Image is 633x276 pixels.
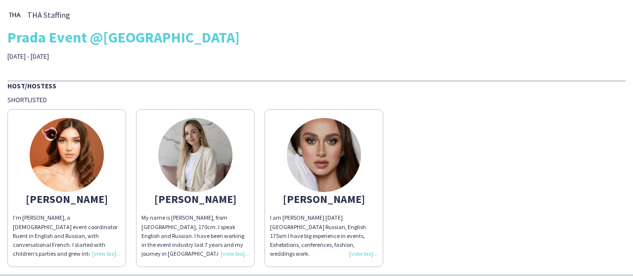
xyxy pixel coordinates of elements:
span: THA Staffing [27,10,70,19]
img: thumb-8b9f0cc8-9f7a-4df8-92f1-3fcfe147ca90.jpg [30,118,104,192]
div: [PERSON_NAME] [13,195,121,203]
img: thumb-0b1c4840-441c-4cf7-bc0f-fa59e8b685e2..jpg [7,7,22,22]
div: Shortlisted [7,95,626,104]
div: [PERSON_NAME] [141,195,249,203]
div: Host/Hostess [7,80,626,90]
div: I’m [PERSON_NAME], a [DEMOGRAPHIC_DATA] event coordinator fluent in English and Russian, with con... [13,213,121,258]
img: thumb-a9fbda4c-252d-425b-af8b-91dde0a5ca79.jpg [287,118,361,192]
img: thumb-68a84f77221b4.jpeg [158,118,232,192]
div: [DATE] - [DATE] [7,52,224,61]
span: I am [PERSON_NAME] [DATE] [GEOGRAPHIC_DATA] Russian, English 175sm I have big experience in event... [270,214,366,257]
div: Prada Event @[GEOGRAPHIC_DATA] [7,30,626,44]
div: [PERSON_NAME] [270,195,378,203]
div: My name is [PERSON_NAME], from [GEOGRAPHIC_DATA], 170cm. I speak English and Russian. I have been... [141,213,249,258]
